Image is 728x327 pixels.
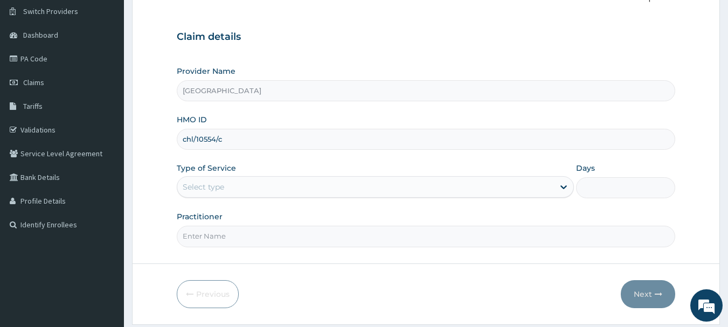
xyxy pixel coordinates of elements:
span: Switch Providers [23,6,78,16]
span: Claims [23,78,44,87]
label: HMO ID [177,114,207,125]
input: Enter HMO ID [177,129,676,150]
button: Previous [177,280,239,308]
label: Practitioner [177,211,223,222]
label: Days [576,163,595,173]
span: Tariffs [23,101,43,111]
span: Dashboard [23,30,58,40]
label: Provider Name [177,66,235,76]
img: d_794563401_company_1708531726252_794563401 [20,54,44,81]
button: Next [621,280,675,308]
input: Enter Name [177,226,676,247]
textarea: Type your message and hit 'Enter' [5,215,205,253]
div: Minimize live chat window [177,5,203,31]
div: Select type [183,182,224,192]
div: Chat with us now [56,60,181,74]
span: We're online! [63,96,149,205]
h3: Claim details [177,31,676,43]
label: Type of Service [177,163,236,173]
